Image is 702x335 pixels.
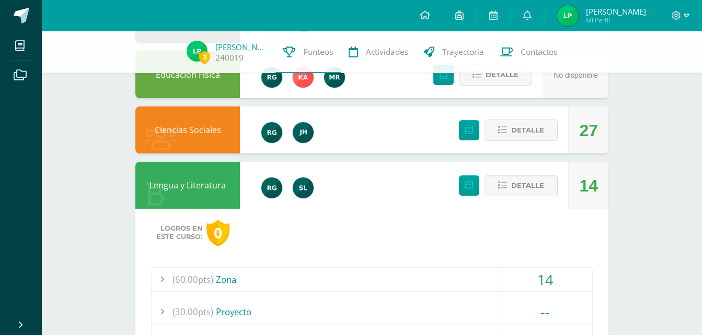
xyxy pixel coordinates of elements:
[152,300,592,324] div: Proyecto
[554,71,598,79] span: No disponible
[586,16,646,25] span: Mi Perfil
[152,268,592,291] div: Zona
[459,64,532,86] button: Detalle
[416,31,492,73] a: Trayectoria
[341,31,416,73] a: Actividades
[293,122,314,143] img: 2f952caa3f07b7df01ee2ceb26827530.png
[442,46,484,57] span: Trayectoria
[511,176,544,195] span: Detalle
[557,5,578,26] img: 5bd285644e8b6dbc372e40adaaf14996.png
[579,162,598,209] div: 14
[135,162,240,209] div: Lengua y Literatura
[135,106,240,153] div: Ciencias Sociales
[187,41,208,62] img: 5bd285644e8b6dbc372e40adaaf14996.png
[293,177,314,198] img: aeec87acf9f73d1a1c3505d5770713a8.png
[521,46,557,57] span: Contactos
[156,224,202,241] span: Logros en este curso:
[261,122,282,143] img: 24ef3269677dd7dd963c57b86ff4a022.png
[199,51,210,64] span: 3
[492,31,565,73] a: Contactos
[579,107,598,154] div: 27
[261,67,282,88] img: 24ef3269677dd7dd963c57b86ff4a022.png
[206,220,229,246] div: 0
[486,65,519,85] span: Detalle
[366,46,408,57] span: Actividades
[172,268,213,291] span: (60.00pts)
[303,46,333,57] span: Punteos
[498,300,592,324] div: --
[275,31,341,73] a: Punteos
[485,119,558,141] button: Detalle
[586,6,646,17] span: [PERSON_NAME]
[215,42,268,52] a: [PERSON_NAME][GEOGRAPHIC_DATA]
[215,52,244,63] a: 240019
[293,67,314,88] img: 760639804b77a624a8a153f578963b33.png
[172,300,213,324] span: (30.00pts)
[135,51,240,98] div: Educación Física
[511,121,544,140] span: Detalle
[324,67,345,88] img: dcbde16094ad5605c855cf189b900fc8.png
[498,268,592,291] div: 14
[485,175,558,196] button: Detalle
[261,177,282,198] img: 24ef3269677dd7dd963c57b86ff4a022.png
